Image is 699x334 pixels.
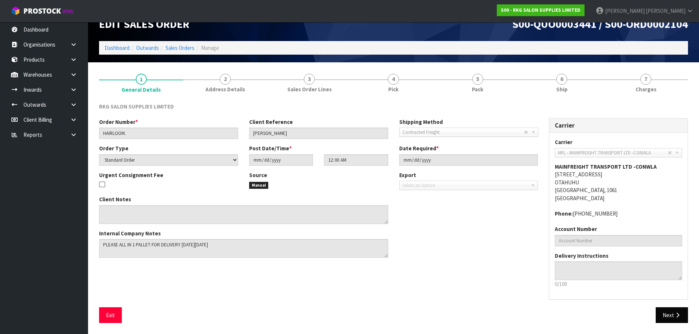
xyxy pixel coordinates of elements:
strong: S00 - RKG SALON SUPPLIES LIMITED [501,7,580,13]
span: 4 [388,74,399,85]
span: Contracted Freight [403,128,524,137]
span: Select an Option [403,181,528,190]
span: Manage [201,44,219,51]
label: Internal Company Notes [99,230,161,237]
a: Outwards [136,44,159,51]
span: Ship [556,85,568,93]
span: 3 [304,74,315,85]
label: Carrier [555,138,572,146]
span: Pack [472,85,483,93]
span: Address Details [205,85,245,93]
span: Charges [636,85,656,93]
span: 2 [220,74,231,85]
label: Urgent Consignment Fee [99,171,163,179]
span: Pick [388,85,398,93]
span: RKG SALON SUPPLIES LIMITED [99,103,174,110]
label: Export [399,171,416,179]
strong: phone [555,210,573,217]
label: Client Notes [99,195,131,203]
input: Client Reference [249,128,388,139]
address: [PHONE_NUMBER] [555,210,682,217]
span: ProStock [23,6,61,16]
span: General Details [121,86,161,93]
h3: Carrier [555,122,682,129]
span: MFL - MAINFREIGHT TRANSPORT LTD -CONWLA [558,148,668,157]
a: S00 - RKG SALON SUPPLIES LIMITED [497,4,585,16]
span: Sales Order Lines [287,85,332,93]
span: [PERSON_NAME] [605,7,645,14]
label: Delivery Instructions [555,252,608,260]
button: Next [656,307,688,323]
span: 6 [556,74,567,85]
span: [PERSON_NAME] [646,7,685,14]
button: Exit [99,307,122,323]
strong: MAINFREIGHT TRANSPORT LTD -CONWLA [555,163,657,170]
span: Manual [249,182,269,189]
p: 0/100 [555,280,682,288]
label: Source [249,171,267,179]
input: Order Number [99,128,238,139]
span: General Details [99,97,688,329]
small: WMS [62,8,74,15]
span: 1 [136,74,147,85]
label: Account Number [555,225,597,233]
label: Date Required [399,144,439,152]
img: cube-alt.png [11,6,20,15]
span: Edit Sales Order [99,17,189,31]
a: Dashboard [105,44,130,51]
a: Sales Orders [165,44,194,51]
span: S00-QUO0003441 / S00-ORD0002104 [512,17,688,31]
input: Account Number [555,235,682,246]
address: [STREET_ADDRESS] OTAHUHU [GEOGRAPHIC_DATA], 1061 [GEOGRAPHIC_DATA] [555,163,682,202]
span: 5 [472,74,483,85]
label: Order Type [99,144,128,152]
label: Client Reference [249,118,293,126]
label: Post Date/Time [249,144,292,152]
label: Order Number [99,118,138,126]
span: 7 [640,74,651,85]
label: Shipping Method [399,118,443,126]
